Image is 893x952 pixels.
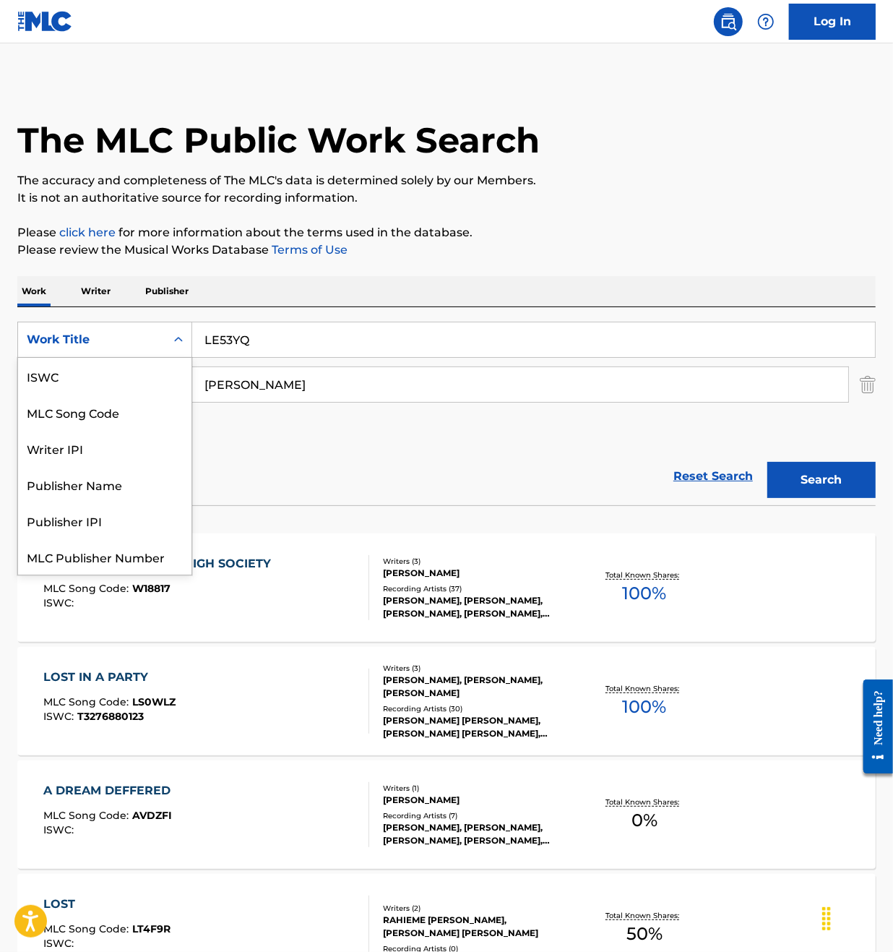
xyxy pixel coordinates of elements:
span: MLC Song Code : [43,695,132,708]
p: Work [17,276,51,306]
div: Publisher Name [18,466,191,502]
p: Please for more information about the terms used in the database. [17,224,876,241]
p: Total Known Shares: [605,570,683,580]
img: Delete Criterion [860,366,876,403]
div: Work Title [27,331,157,348]
span: 100 % [622,580,666,606]
div: LOST [43,896,171,913]
div: LOST IN A PARTY [43,669,176,686]
a: click here [59,226,116,239]
img: MLC Logo [17,11,73,32]
h1: The MLC Public Work Search [17,119,540,162]
div: RAHIEME [PERSON_NAME], [PERSON_NAME] [PERSON_NAME] [383,914,573,940]
div: Writers ( 3 ) [383,556,573,567]
a: LOST IN A PARTYMLC Song Code:LS0WLZISWC:T3276880123Writers (3)[PERSON_NAME], [PERSON_NAME], [PERS... [17,647,876,755]
div: A DREAM DEFFERED [43,782,178,799]
div: [PERSON_NAME], [PERSON_NAME], [PERSON_NAME], [PERSON_NAME], [PERSON_NAME] [383,821,573,847]
div: Writer IPI [18,430,191,466]
span: ISWC : [43,823,77,836]
a: (WE'RE GONNA BE IN) HIGH SOCIETYMLC Song Code:W18817ISWC:Writers (3)[PERSON_NAME]Recording Artist... [17,533,876,642]
div: MLC Song Code [18,394,191,430]
div: Writers ( 3 ) [383,663,573,674]
div: Help [751,7,780,36]
div: Recording Artists ( 7 ) [383,810,573,821]
a: A DREAM DEFFEREDMLC Song Code:AVDZFIISWC:Writers (1)[PERSON_NAME]Recording Artists (7)[PERSON_NAM... [17,760,876,869]
iframe: Chat Widget [821,883,893,952]
div: [PERSON_NAME] [383,794,573,807]
p: Writer [77,276,115,306]
button: Search [767,462,876,498]
p: Total Known Shares: [605,797,683,807]
a: Terms of Use [269,243,348,257]
span: W18817 [132,582,171,595]
p: Please review the Musical Works Database [17,241,876,259]
span: ISWC : [43,937,77,950]
form: Search Form [17,322,876,505]
span: LT4F9R [132,922,171,935]
p: The accuracy and completeness of The MLC's data is determined solely by our Members. [17,172,876,189]
p: It is not an authoritative source for recording information. [17,189,876,207]
div: Writers ( 2 ) [383,903,573,914]
span: MLC Song Code : [43,922,132,935]
div: MLC Publisher Number [18,539,191,575]
span: AVDZFI [132,809,172,822]
div: Recording Artists ( 37 ) [383,583,573,594]
div: Recording Artists ( 30 ) [383,703,573,714]
span: 0 % [631,807,657,833]
div: Drag [815,897,838,940]
div: [PERSON_NAME], [PERSON_NAME], [PERSON_NAME], [PERSON_NAME], [PERSON_NAME] [383,594,573,620]
div: Publisher IPI [18,502,191,539]
a: Reset Search [666,460,760,492]
div: Writers ( 1 ) [383,783,573,794]
p: Total Known Shares: [605,683,683,694]
iframe: Resource Center [853,668,893,784]
span: ISWC : [43,710,77,723]
span: MLC Song Code : [43,582,132,595]
span: 50 % [626,921,663,947]
p: Publisher [141,276,193,306]
span: T3276880123 [77,710,144,723]
span: MLC Song Code : [43,809,132,822]
span: LS0WLZ [132,695,176,708]
a: Public Search [714,7,743,36]
div: [PERSON_NAME], [PERSON_NAME], [PERSON_NAME] [383,674,573,700]
div: ISWC [18,358,191,394]
img: search [720,13,737,30]
a: Log In [789,4,876,40]
span: 100 % [622,694,666,720]
p: Total Known Shares: [605,910,683,921]
span: ISWC : [43,596,77,609]
img: help [757,13,775,30]
div: [PERSON_NAME] [PERSON_NAME], [PERSON_NAME] [PERSON_NAME], [PERSON_NAME] [PERSON_NAME], [PERSON_NA... [383,714,573,740]
div: [PERSON_NAME] [383,567,573,580]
